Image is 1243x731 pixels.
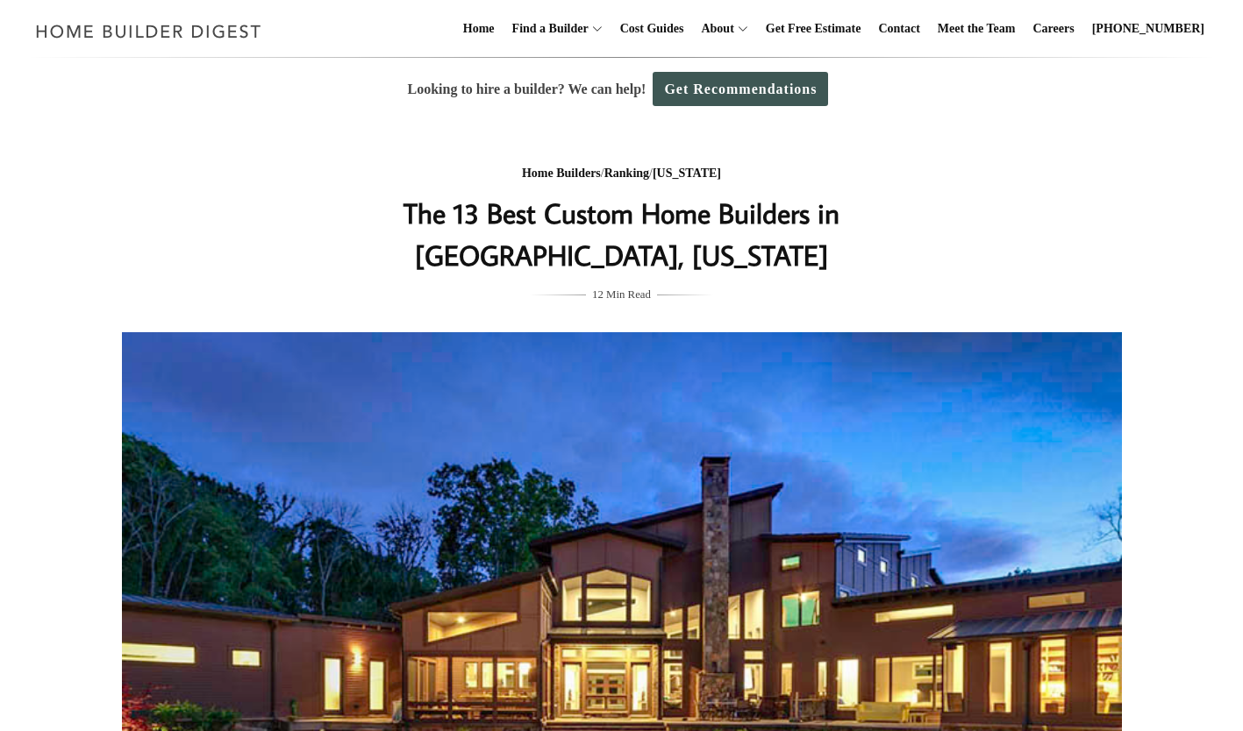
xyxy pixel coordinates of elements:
a: Home [456,1,502,57]
a: [PHONE_NUMBER] [1085,1,1211,57]
a: Cost Guides [613,1,691,57]
a: About [694,1,733,57]
a: Meet the Team [931,1,1023,57]
a: Get Recommendations [653,72,828,106]
a: Ranking [604,167,649,180]
a: Find a Builder [505,1,589,57]
a: Get Free Estimate [759,1,868,57]
a: Home Builders [522,167,601,180]
a: [US_STATE] [653,167,721,180]
a: Contact [871,1,926,57]
h1: The 13 Best Custom Home Builders in [GEOGRAPHIC_DATA], [US_STATE] [272,192,972,276]
span: 12 Min Read [592,285,651,304]
div: / / [272,163,972,185]
img: Home Builder Digest [28,14,269,48]
a: Careers [1026,1,1082,57]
